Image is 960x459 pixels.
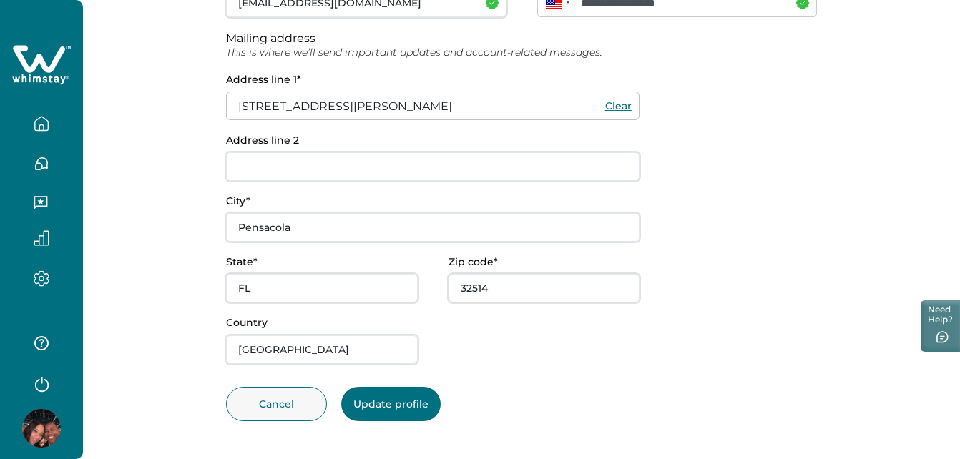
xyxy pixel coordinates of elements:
button: Clear [604,99,632,112]
p: This is where we’ll send important updates and account-related messages. [226,46,817,60]
img: Whimstay Host [22,409,61,448]
p: Country [226,317,409,329]
p: Zip code* [449,256,632,268]
button: Cancel [226,387,327,421]
p: Address line 1* [226,74,640,86]
p: City* [226,195,631,207]
p: Mailing address [226,31,817,46]
p: State* [226,256,409,268]
p: Address line 2 [226,134,631,147]
button: Update profile [341,387,441,421]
